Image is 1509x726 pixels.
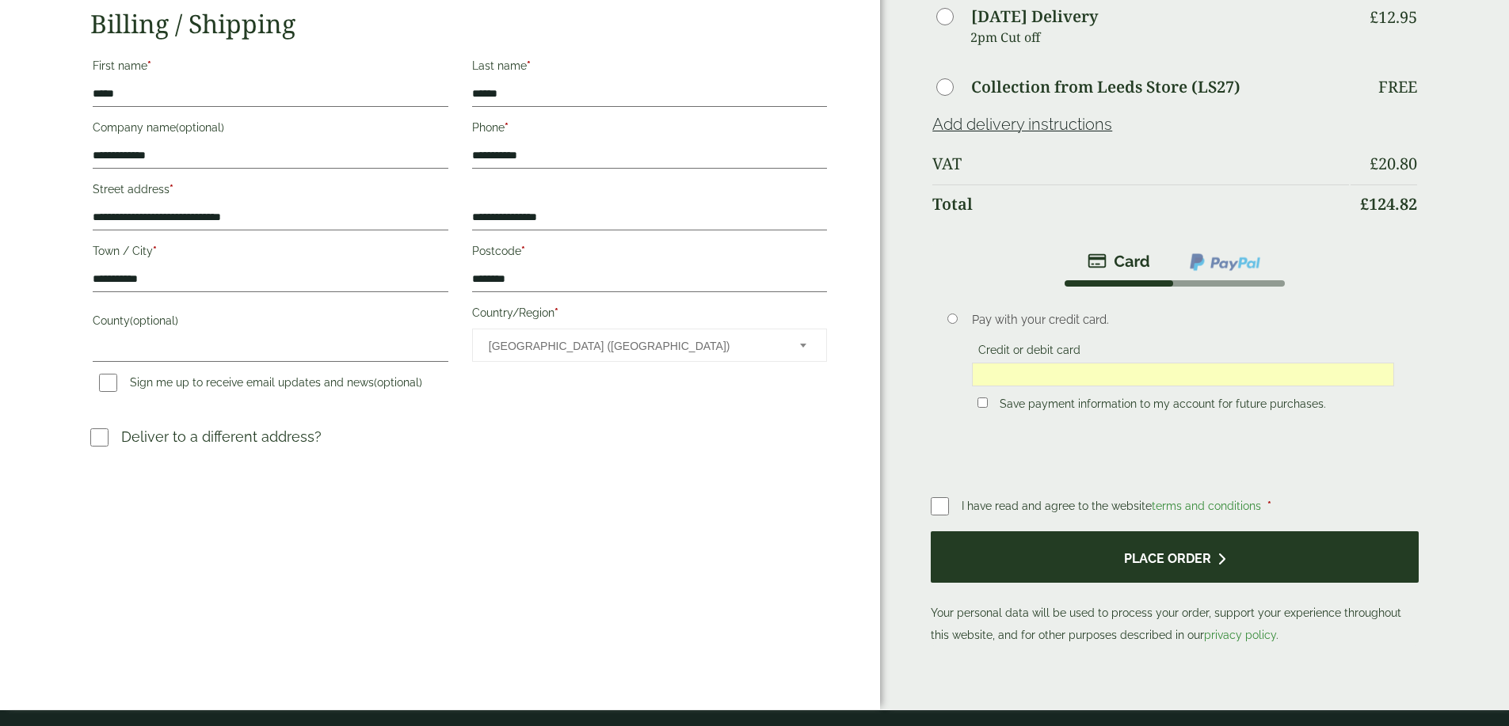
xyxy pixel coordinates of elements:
label: Street address [93,178,448,205]
span: £ [1360,193,1369,215]
p: Free [1378,78,1417,97]
span: £ [1370,153,1378,174]
a: privacy policy [1204,629,1276,641]
label: First name [93,55,448,82]
th: Total [932,184,1348,223]
bdi: 124.82 [1360,193,1417,215]
label: Phone [472,116,827,143]
p: 2pm Cut off [970,25,1348,49]
abbr: required [1267,500,1271,512]
span: £ [1370,6,1378,28]
a: terms and conditions [1152,500,1261,512]
p: Your personal data will be used to process your order, support your experience throughout this we... [931,531,1418,646]
img: ppcp-gateway.png [1188,252,1262,272]
bdi: 20.80 [1370,153,1417,174]
abbr: required [527,59,531,72]
img: stripe.png [1088,252,1150,271]
span: I have read and agree to the website [962,500,1264,512]
abbr: required [147,59,151,72]
label: County [93,310,448,336]
span: United Kingdom (UK) [489,329,779,363]
abbr: required [554,306,558,319]
label: [DATE] Delivery [971,9,1098,25]
span: (optional) [176,121,224,134]
label: Town / City [93,240,448,267]
a: Add delivery instructions [932,115,1112,134]
span: Country/Region [472,329,827,362]
p: Deliver to a different address? [121,426,322,447]
label: Country/Region [472,302,827,329]
label: Postcode [472,240,827,267]
iframe: Secure card payment input frame [977,367,1389,382]
label: Company name [93,116,448,143]
th: VAT [932,145,1348,183]
span: (optional) [374,376,422,389]
abbr: required [505,121,509,134]
abbr: required [521,245,525,257]
label: Credit or debit card [972,344,1087,361]
label: Collection from Leeds Store (LS27) [971,79,1240,95]
bdi: 12.95 [1370,6,1417,28]
span: (optional) [130,314,178,327]
abbr: required [170,183,173,196]
input: Sign me up to receive email updates and news(optional) [99,374,117,392]
label: Last name [472,55,827,82]
abbr: required [153,245,157,257]
label: Sign me up to receive email updates and news [93,376,429,393]
h2: Billing / Shipping [90,9,829,39]
p: Pay with your credit card. [972,311,1394,329]
button: Place order [931,531,1418,583]
label: Save payment information to my account for future purchases. [993,397,1332,415]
